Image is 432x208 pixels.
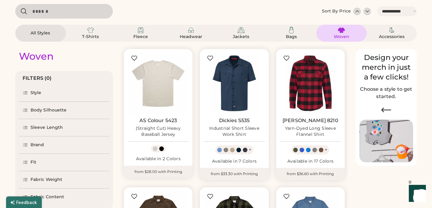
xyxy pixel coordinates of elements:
img: Dickies S535 Industrial Short Sleeve Work Shirt [203,53,265,114]
div: Available in 2 Colors [128,156,189,162]
div: Body Silhouette [31,107,67,113]
div: Style [31,90,41,96]
img: AS Colour 5423 (Straight Cut) Heavy Baseball Jersey [128,53,189,114]
div: Available in 7 Colors [203,158,265,164]
div: All Styles [27,30,54,36]
div: Fabric Content [31,194,64,200]
div: Woven [19,50,54,62]
div: Available in 17 Colors [280,158,341,164]
img: Accessories Icon [388,26,395,34]
div: Headwear [177,34,205,40]
div: from $33.30 with Printing [200,168,268,180]
a: Dickies S535 [219,118,250,124]
a: AS Colour 5423 [139,118,177,124]
div: Design your merch in just a few clicks! [359,53,413,82]
div: Yarn-Dyed Long Sleeve Flannel Shirt [280,125,341,138]
img: Jackets Icon [237,26,245,34]
div: Industrial Short Sleeve Work Shirt [203,125,265,138]
img: T-Shirts Icon [87,26,94,34]
h2: Choose a style to get started. [359,86,413,100]
div: Accessories [378,34,405,40]
div: FILTERS (0) [23,75,52,82]
div: from $28.00 with Printing [124,166,193,178]
div: T-Shirts [77,34,104,40]
div: Sleeve Length [31,125,63,131]
div: Brand [31,142,44,148]
div: Bags [278,34,305,40]
div: + [325,146,327,153]
a: [PERSON_NAME] 8210 [283,118,338,124]
img: Headwear Icon [187,26,195,34]
img: Burnside 8210 Yarn-Dyed Long Sleeve Flannel Shirt [280,53,341,114]
div: Jackets [227,34,255,40]
img: Woven Icon [338,26,345,34]
div: from $36.60 with Printing [276,168,345,180]
img: Fleece Icon [137,26,144,34]
div: Fit [31,159,36,165]
img: Bags Icon [288,26,295,34]
img: Image of Lisa Congdon Eye Print on T-Shirt and Hat [359,120,413,163]
div: Fleece [127,34,154,40]
div: (Straight Cut) Heavy Baseball Jersey [128,125,189,138]
div: + [249,146,251,153]
iframe: Front Chat [403,181,429,207]
div: Sort By Price [322,8,351,14]
div: Woven [328,34,355,40]
div: Fabric Weight [31,177,62,183]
